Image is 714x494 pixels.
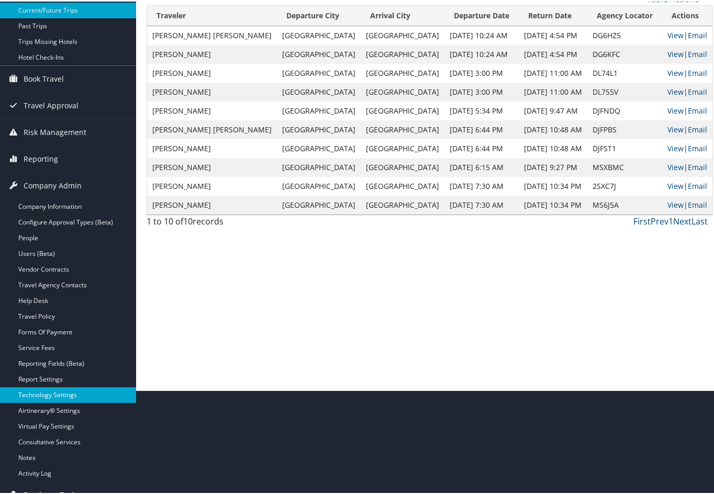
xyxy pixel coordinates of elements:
td: MS6J5A [587,194,662,213]
a: Email [688,104,707,114]
th: Agency Locator: activate to sort column ascending [587,4,662,25]
td: [DATE] 5:34 PM [444,100,519,119]
td: [PERSON_NAME] [147,43,277,62]
a: Prev [651,214,668,226]
td: [DATE] 6:44 PM [444,119,519,138]
td: [DATE] 10:34 PM [519,194,587,213]
span: Risk Management [24,118,86,144]
td: | [662,62,712,81]
a: Email [688,123,707,133]
span: 10 [183,214,193,226]
td: MSXBMC [587,156,662,175]
td: [DATE] 10:24 AM [444,25,519,43]
a: First [633,214,651,226]
a: View [667,85,684,95]
td: [PERSON_NAME] [147,194,277,213]
td: [GEOGRAPHIC_DATA] [277,81,361,100]
td: | [662,43,712,62]
td: | [662,194,712,213]
td: [GEOGRAPHIC_DATA] [277,119,361,138]
td: [GEOGRAPHIC_DATA] [361,100,444,119]
td: [DATE] 11:00 AM [519,81,587,100]
td: [GEOGRAPHIC_DATA] [361,81,444,100]
a: View [667,29,684,39]
td: [PERSON_NAME] [147,175,277,194]
th: Actions [662,4,712,25]
th: Traveler: activate to sort column ascending [147,4,277,25]
td: [GEOGRAPHIC_DATA] [361,119,444,138]
td: [DATE] 4:54 PM [519,25,587,43]
td: [DATE] 3:00 PM [444,62,519,81]
td: | [662,156,712,175]
td: [PERSON_NAME] [147,156,277,175]
td: [GEOGRAPHIC_DATA] [361,194,444,213]
td: [GEOGRAPHIC_DATA] [361,25,444,43]
a: Email [688,66,707,76]
a: Email [688,198,707,208]
td: [PERSON_NAME] [147,81,277,100]
a: 1 [668,214,673,226]
a: View [667,198,684,208]
td: [PERSON_NAME] [PERSON_NAME] [147,119,277,138]
th: Arrival City: activate to sort column ascending [361,4,444,25]
td: [GEOGRAPHIC_DATA] [277,43,361,62]
a: Email [688,142,707,152]
td: 2SXC7J [587,175,662,194]
td: DL74L1 [587,62,662,81]
td: [DATE] 10:24 AM [444,43,519,62]
td: [GEOGRAPHIC_DATA] [361,62,444,81]
a: View [667,48,684,58]
td: [DATE] 4:54 PM [519,43,587,62]
a: View [667,66,684,76]
td: DG6KFC [587,43,662,62]
td: | [662,138,712,156]
a: Email [688,48,707,58]
td: DJFST1 [587,138,662,156]
td: [PERSON_NAME] [147,100,277,119]
td: [GEOGRAPHIC_DATA] [277,25,361,43]
a: Email [688,29,707,39]
span: Book Travel [24,64,64,91]
td: [GEOGRAPHIC_DATA] [361,138,444,156]
a: Last [691,214,708,226]
td: [GEOGRAPHIC_DATA] [277,156,361,175]
a: Email [688,85,707,95]
a: View [667,179,684,189]
a: View [667,161,684,171]
a: Email [688,161,707,171]
td: [PERSON_NAME] [PERSON_NAME] [147,25,277,43]
td: DJFPBS [587,119,662,138]
td: [PERSON_NAME] [147,138,277,156]
a: View [667,142,684,152]
td: | [662,25,712,43]
td: [GEOGRAPHIC_DATA] [277,100,361,119]
td: [DATE] 9:27 PM [519,156,587,175]
td: | [662,100,712,119]
span: Travel Approval [24,91,79,117]
td: [DATE] 11:00 AM [519,62,587,81]
td: DL755V [587,81,662,100]
td: [DATE] 10:48 AM [519,119,587,138]
td: [DATE] 6:44 PM [444,138,519,156]
span: Company Admin [24,171,82,197]
td: [DATE] 7:30 AM [444,175,519,194]
td: [DATE] 10:34 PM [519,175,587,194]
div: 1 to 10 of records [147,214,275,231]
td: [PERSON_NAME] [147,62,277,81]
td: [GEOGRAPHIC_DATA] [361,175,444,194]
td: | [662,175,712,194]
a: Next [673,214,691,226]
td: [DATE] 3:00 PM [444,81,519,100]
td: DJFNDQ [587,100,662,119]
td: [DATE] 7:30 AM [444,194,519,213]
td: DG6HZ5 [587,25,662,43]
td: | [662,119,712,138]
td: [GEOGRAPHIC_DATA] [277,62,361,81]
td: [GEOGRAPHIC_DATA] [361,156,444,175]
td: [DATE] 6:15 AM [444,156,519,175]
td: [GEOGRAPHIC_DATA] [277,194,361,213]
a: View [667,104,684,114]
td: [DATE] 10:48 AM [519,138,587,156]
a: View [667,123,684,133]
td: [GEOGRAPHIC_DATA] [277,138,361,156]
